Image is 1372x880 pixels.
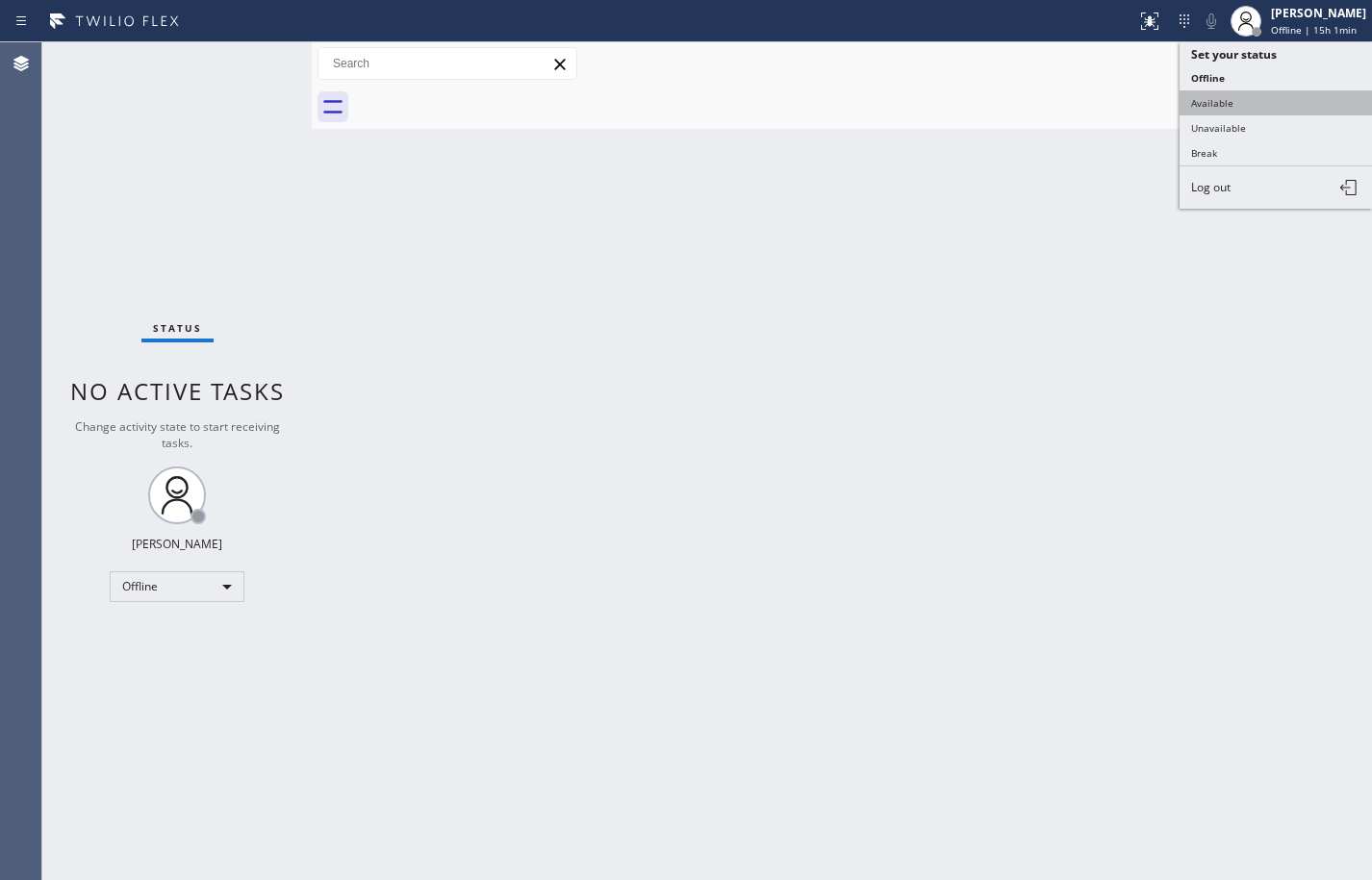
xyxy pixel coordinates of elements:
[70,375,285,407] span: No active tasks
[318,48,576,79] input: Search
[110,571,244,602] div: Offline
[75,418,280,451] span: Change activity state to start receiving tasks.
[1271,23,1357,37] span: Offline | 15h 1min
[153,321,202,335] span: Status
[1198,8,1225,35] button: Mute
[132,536,222,552] div: [PERSON_NAME]
[1271,5,1366,21] div: [PERSON_NAME]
